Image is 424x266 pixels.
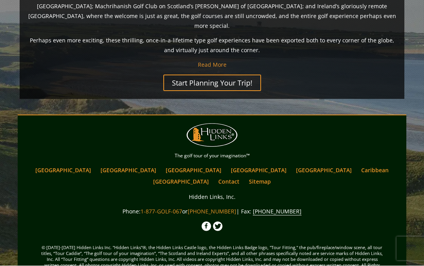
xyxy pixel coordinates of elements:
a: 1-877-GOLF-067 [141,208,182,215]
a: [GEOGRAPHIC_DATA] [97,165,160,176]
a: Sitemap [245,176,275,188]
a: Start Planning Your Trip! [163,75,261,91]
p: The golf tour of your imagination™ [20,152,404,160]
a: [GEOGRAPHIC_DATA] [149,176,213,188]
a: [PHONE_NUMBER] [188,208,236,215]
a: Contact [214,176,243,188]
a: [GEOGRAPHIC_DATA] [292,165,356,176]
a: Caribbean [357,165,393,176]
img: Facebook [201,222,211,231]
p: Perhaps even more exciting, these thrilling, once-in-a-lifetime type golf experiences have been e... [27,36,397,55]
a: [GEOGRAPHIC_DATA] [227,165,291,176]
p: Phone: or | Fax: [20,207,404,217]
img: Twitter [213,222,223,231]
a: [GEOGRAPHIC_DATA] [31,165,95,176]
a: [GEOGRAPHIC_DATA] [162,165,225,176]
a: Read More [198,61,227,69]
p: Hidden Links, Inc. [20,192,404,202]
